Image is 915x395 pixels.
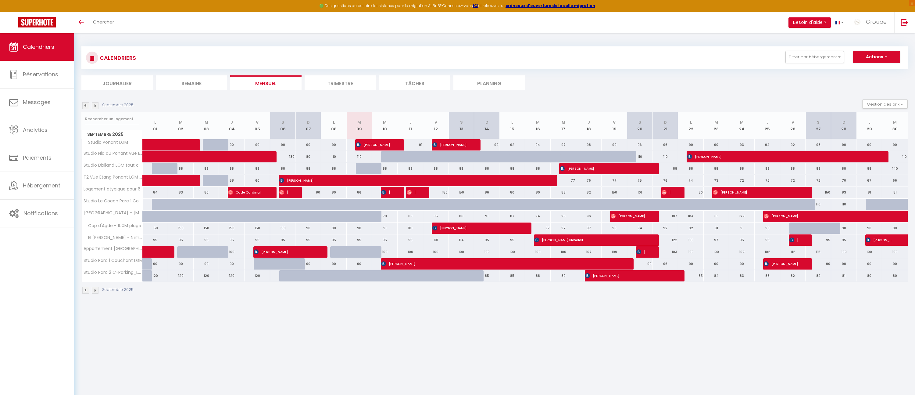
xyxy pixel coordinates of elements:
[627,151,653,162] div: 110
[449,112,474,139] th: 13
[729,112,755,139] th: 24
[690,119,692,125] abbr: L
[270,139,296,150] div: 90
[856,223,882,234] div: 90
[652,175,678,186] div: 76
[305,75,376,90] li: Trimestre
[474,112,500,139] th: 14
[678,223,704,234] div: 92
[611,210,645,222] span: [PERSON_NAME]
[168,223,194,234] div: 150
[652,234,678,246] div: 122
[525,139,551,150] div: 94
[652,112,678,139] th: 21
[687,151,875,162] span: [PERSON_NAME]
[23,209,58,217] span: Notifications
[678,246,704,258] div: 100
[551,187,576,198] div: 83
[474,246,500,258] div: 100
[85,114,139,125] input: Rechercher un logement...
[562,119,565,125] abbr: M
[270,112,296,139] th: 06
[228,187,262,198] span: Cade Cardinal
[652,211,678,222] div: 107
[866,234,894,246] span: [PERSON_NAME]
[868,119,870,125] abbr: L
[423,187,449,198] div: 150
[82,130,142,139] span: Septembre 2025
[245,139,270,150] div: 90
[729,223,755,234] div: 91
[23,98,51,106] span: Messages
[321,112,347,139] th: 08
[664,119,667,125] abbr: D
[511,119,513,125] abbr: L
[882,163,908,174] div: 140
[893,119,897,125] abbr: M
[432,139,466,150] span: [PERSON_NAME]
[453,75,525,90] li: Planning
[678,211,704,222] div: 104
[636,246,645,258] span: [PERSON_NAME]
[168,187,194,198] div: 83
[713,187,798,198] span: [PERSON_NAME]
[295,187,321,198] div: 80
[704,211,729,222] div: 110
[755,246,780,258] div: 102
[245,163,270,174] div: 88
[882,139,908,150] div: 90
[602,187,627,198] div: 150
[842,119,845,125] abbr: D
[398,234,423,246] div: 95
[853,51,900,63] button: Actions
[551,112,576,139] th: 17
[179,119,183,125] abbr: M
[88,12,119,33] a: Chercher
[704,234,729,246] div: 97
[755,234,780,246] div: 95
[755,175,780,186] div: 72
[219,234,245,246] div: 95
[460,119,463,125] abbr: S
[831,187,857,198] div: 83
[806,199,831,210] div: 110
[627,223,653,234] div: 94
[83,139,130,146] span: Studio Ponant LGM
[270,223,296,234] div: 150
[678,112,704,139] th: 22
[806,246,831,258] div: 115
[407,187,415,198] span: [PERSON_NAME]
[83,258,143,263] span: Studio Parc 1 Couchant LGM
[321,151,347,162] div: 110
[831,163,857,174] div: 88
[853,17,862,27] img: ...
[102,102,134,108] p: Septembre 2025
[678,163,704,174] div: 88
[576,187,602,198] div: 82
[398,163,423,174] div: 88
[321,234,347,246] div: 95
[729,211,755,222] div: 129
[551,139,576,150] div: 97
[576,175,602,186] div: 76
[230,75,302,90] li: Mensuel
[98,51,136,65] h3: CALENDRIERS
[143,187,168,198] div: 84
[788,17,831,28] button: Besoin d'aide ?
[856,112,882,139] th: 29
[449,211,474,222] div: 88
[219,246,245,258] div: 100
[755,163,780,174] div: 88
[882,112,908,139] th: 30
[219,112,245,139] th: 04
[245,234,270,246] div: 95
[83,175,144,179] span: T2 Vue Étang Ponant LGM - Clim - Wifi - Draps inclus
[434,119,437,125] abbr: V
[357,119,361,125] abbr: M
[499,112,525,139] th: 15
[279,187,288,198] span: [PERSON_NAME]
[194,234,219,246] div: 95
[662,187,670,198] span: [PERSON_NAME]
[398,211,423,222] div: 83
[862,100,908,109] button: Gestion des prix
